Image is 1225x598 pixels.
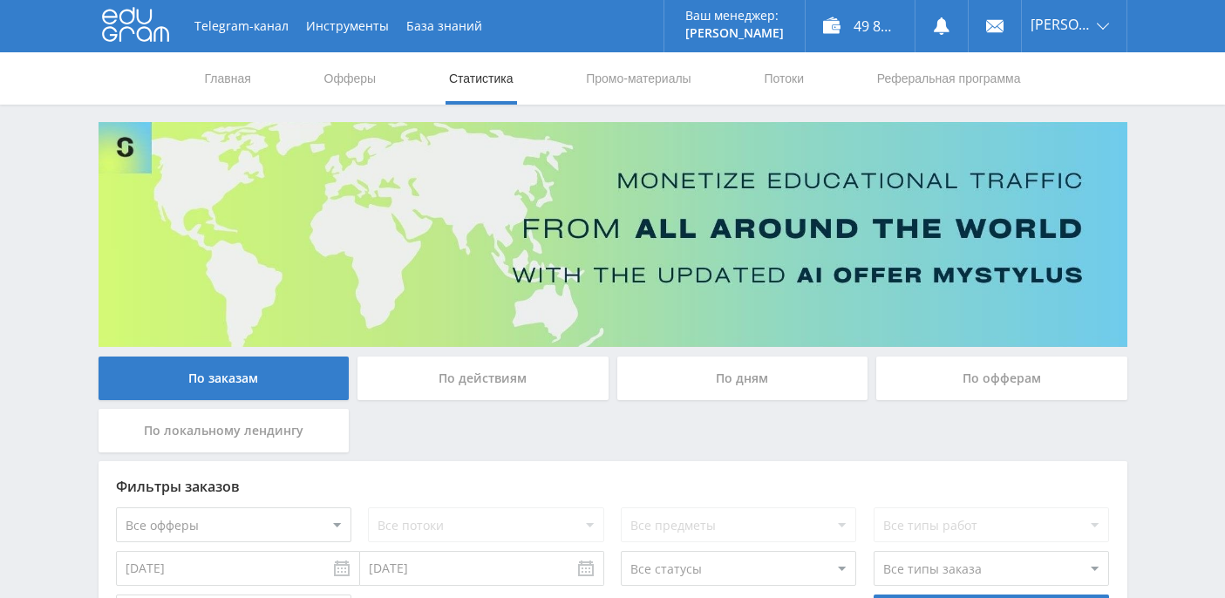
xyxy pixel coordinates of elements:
a: Офферы [323,52,378,105]
a: Промо-материалы [584,52,692,105]
a: Реферальная программа [875,52,1023,105]
img: Banner [99,122,1127,347]
div: По офферам [876,357,1127,400]
a: Статистика [447,52,515,105]
div: Фильтры заказов [116,479,1110,494]
div: По локальному лендингу [99,409,350,452]
a: Потоки [762,52,806,105]
p: [PERSON_NAME] [685,26,784,40]
a: Главная [203,52,253,105]
div: По дням [617,357,868,400]
div: По заказам [99,357,350,400]
div: По действиям [357,357,609,400]
span: [PERSON_NAME] [1031,17,1092,31]
p: Ваш менеджер: [685,9,784,23]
